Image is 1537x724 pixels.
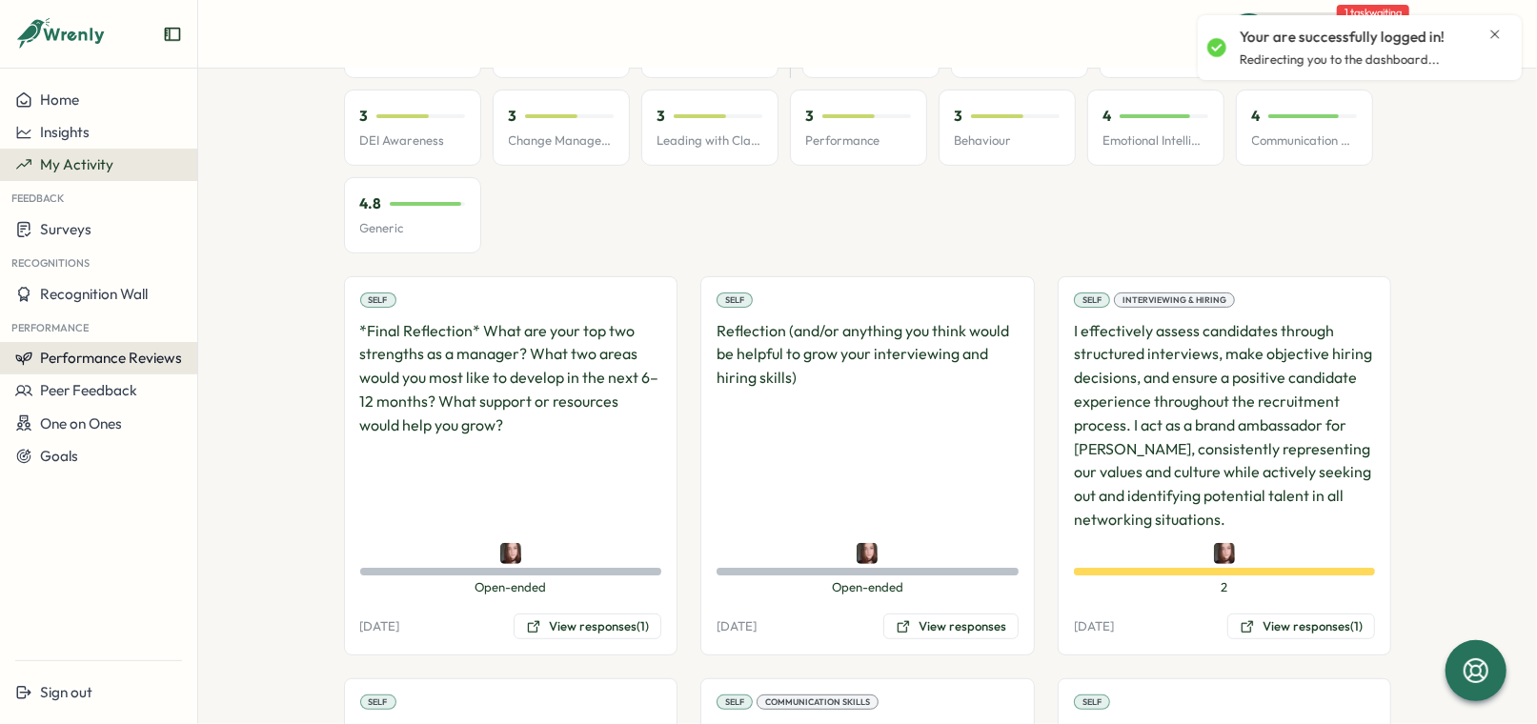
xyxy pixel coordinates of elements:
div: Self [1074,292,1110,308]
p: 4.8 [360,193,382,214]
p: Generic [360,220,465,237]
button: View responses(1) [1227,613,1375,640]
span: Peer Feedback [40,381,137,399]
div: Self [360,292,396,308]
button: View responses(1) [514,613,661,640]
span: Performance Reviews [40,349,182,367]
button: Expand sidebar [163,25,182,44]
button: View responses [883,613,1019,640]
p: Leading with Clarity & Confidence [657,132,762,150]
span: Surveys [40,220,91,238]
p: Behaviour [955,132,1060,150]
p: [DATE] [717,618,757,635]
p: 4 [1103,106,1112,127]
div: Self [360,694,396,710]
span: My Activity [40,155,113,173]
p: 3 [360,106,369,127]
p: 3 [657,106,666,127]
div: Communication Skills [757,694,879,710]
button: Close notification [1487,27,1503,42]
p: I effectively assess candidates through structured interviews, make objective hiring decisions, a... [1074,319,1376,532]
img: Allyn Neal [857,543,878,564]
span: Open-ended [717,579,1019,596]
div: Self [717,292,753,308]
span: Sign out [40,683,92,701]
span: Open-ended [360,579,662,596]
img: Allyn Neal [500,543,521,564]
p: Performance [806,132,911,150]
p: [DATE] [360,618,400,635]
span: 2 [1074,579,1376,596]
p: [DATE] [1074,618,1114,635]
p: DEI Awareness [360,132,465,150]
p: 3 [806,106,815,127]
span: One on Ones [40,414,122,432]
p: Communication Skills [1252,132,1357,150]
span: Insights [40,123,90,141]
p: Redirecting you to the dashboard... [1240,51,1440,69]
p: *Final Reflection* What are your top two strengths as a manager? What two areas would you most li... [360,319,662,532]
p: Change Management [509,132,614,150]
span: Goals [40,447,78,465]
button: Quick Actions [1227,12,1417,54]
p: Your are successfully logged in! [1240,27,1445,48]
span: 1 task waiting [1337,5,1409,20]
div: Self [1074,694,1110,710]
div: Interviewing & Hiring [1114,292,1235,308]
p: Reflection (and/or anything you think would be helpful to grow your interviewing and hiring skills) [717,319,1019,532]
p: 4 [1252,106,1261,127]
div: Self [717,694,753,710]
img: Allyn Neal [1214,543,1235,564]
span: Home [40,90,79,109]
p: Emotional Intelligence [1103,132,1208,150]
p: 3 [955,106,963,127]
span: Recognition Wall [40,285,148,303]
p: 3 [509,106,517,127]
